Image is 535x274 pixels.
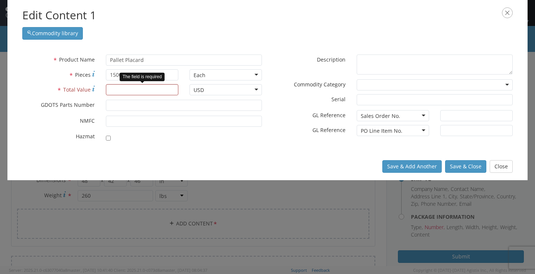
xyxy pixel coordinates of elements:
span: Commodity Category [294,81,346,88]
div: The field is required [120,73,165,81]
span: Description [317,56,346,63]
button: Close [490,160,513,173]
h2: Edit Content 1 [22,7,513,23]
div: Sales Order No. [361,112,400,120]
span: Pieces [75,71,91,78]
span: Hazmat [76,133,95,140]
span: NMFC [80,117,95,124]
span: GDOTS Parts Number [41,101,95,108]
span: GL Reference [312,126,346,133]
span: Product Name [59,56,95,63]
button: Commodity library [22,27,83,40]
div: Each [194,72,205,79]
button: Save & Add Another [382,160,442,173]
button: Save & Close [445,160,486,173]
div: USD [194,86,204,94]
span: Serial [331,96,346,103]
span: GL Reference [312,112,346,119]
div: PO Line Item No. [361,127,402,135]
span: Total Value [63,86,91,93]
